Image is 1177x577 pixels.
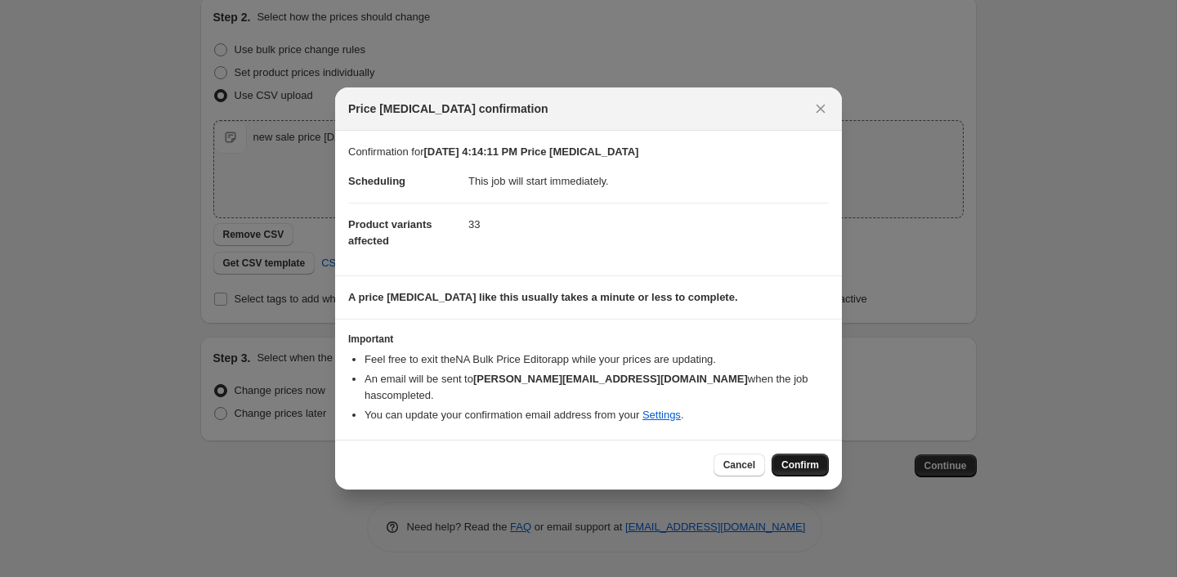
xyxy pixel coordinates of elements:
[365,407,829,423] li: You can update your confirmation email address from your .
[365,351,829,368] li: Feel free to exit the NA Bulk Price Editor app while your prices are updating.
[809,97,832,120] button: Close
[348,144,829,160] p: Confirmation for
[468,203,829,246] dd: 33
[723,458,755,472] span: Cancel
[348,333,829,346] h3: Important
[348,101,548,117] span: Price [MEDICAL_DATA] confirmation
[642,409,681,421] a: Settings
[781,458,819,472] span: Confirm
[468,160,829,203] dd: This job will start immediately.
[348,218,432,247] span: Product variants affected
[348,291,738,303] b: A price [MEDICAL_DATA] like this usually takes a minute or less to complete.
[772,454,829,476] button: Confirm
[714,454,765,476] button: Cancel
[473,373,748,385] b: [PERSON_NAME][EMAIL_ADDRESS][DOMAIN_NAME]
[365,371,829,404] li: An email will be sent to when the job has completed .
[423,145,638,158] b: [DATE] 4:14:11 PM Price [MEDICAL_DATA]
[348,175,405,187] span: Scheduling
